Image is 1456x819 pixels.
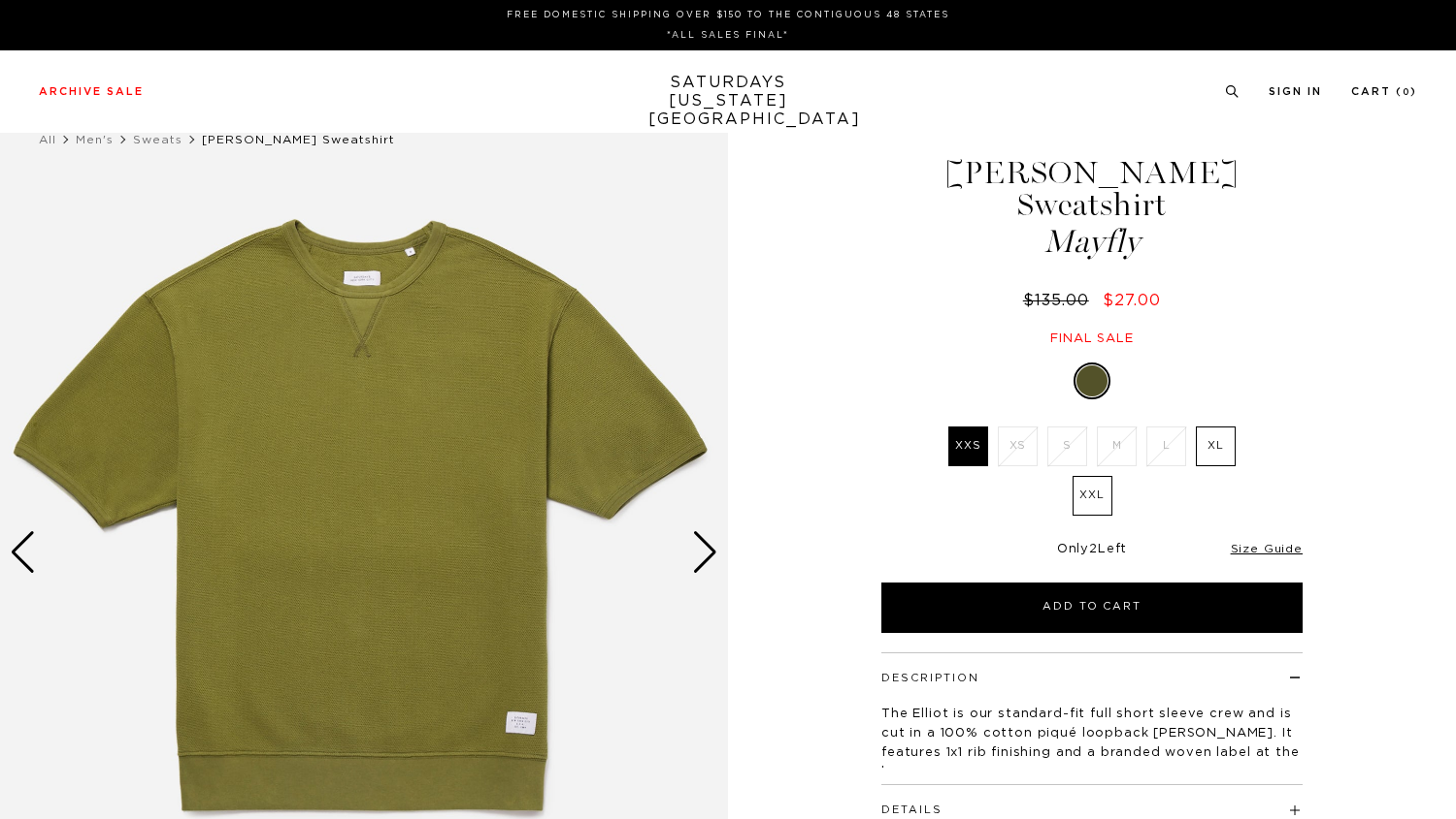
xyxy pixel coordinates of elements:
[1351,86,1417,97] a: Cart (0)
[1089,543,1098,555] span: 2
[878,226,1306,258] span: Mayfly
[1196,426,1236,466] label: XL
[881,705,1303,782] p: The Elliot is our standard-fit full short sleeve crew and is cut in a 100% cotton piqué loopback ...
[881,804,943,815] button: Details
[39,134,56,145] a: All
[39,86,144,97] a: Archive Sale
[1023,293,1097,308] del: $135.00
[1231,543,1303,554] a: Size Guide
[1403,88,1410,97] small: 0
[692,531,718,574] div: Next slide
[47,8,1409,22] p: FREE DOMESTIC SHIPPING OVER $150 TO THE CONTIGUOUS 48 STATES
[10,531,36,574] div: Previous slide
[948,426,988,466] label: XXS
[133,134,182,145] a: Sweats
[648,74,809,129] a: SATURDAYS[US_STATE][GEOGRAPHIC_DATA]
[47,28,1409,43] p: *ALL SALES FINAL*
[1103,293,1161,308] span: $27.00
[1269,86,1322,97] a: Sign In
[878,331,1306,347] div: Final sale
[878,157,1306,258] h1: [PERSON_NAME] Sweatshirt
[76,134,114,145] a: Men's
[881,542,1303,558] div: Only Left
[1073,476,1112,516] label: XXL
[881,583,1303,633] button: Add to Cart
[881,673,979,683] button: Description
[202,134,395,145] span: [PERSON_NAME] Sweatshirt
